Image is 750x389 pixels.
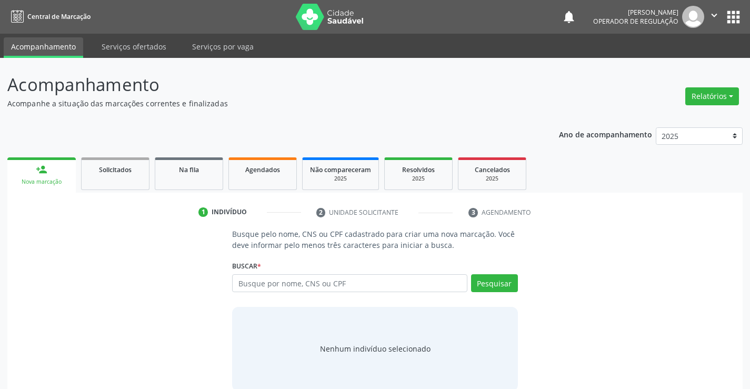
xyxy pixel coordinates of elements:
[185,37,261,56] a: Serviços por vaga
[708,9,720,21] i: 
[320,343,431,354] div: Nenhum indivíduo selecionado
[475,165,510,174] span: Cancelados
[198,207,208,217] div: 1
[724,8,743,26] button: apps
[685,87,739,105] button: Relatórios
[7,72,522,98] p: Acompanhamento
[7,8,91,25] a: Central de Marcação
[212,207,247,217] div: Indivíduo
[245,165,280,174] span: Agendados
[471,274,518,292] button: Pesquisar
[593,17,678,26] span: Operador de regulação
[310,175,371,183] div: 2025
[466,175,518,183] div: 2025
[562,9,576,24] button: notifications
[27,12,91,21] span: Central de Marcação
[94,37,174,56] a: Serviços ofertados
[36,164,47,175] div: person_add
[593,8,678,17] div: [PERSON_NAME]
[559,127,652,141] p: Ano de acompanhamento
[392,175,445,183] div: 2025
[310,165,371,174] span: Não compareceram
[232,228,517,251] p: Busque pelo nome, CNS ou CPF cadastrado para criar uma nova marcação. Você deve informar pelo men...
[232,274,467,292] input: Busque por nome, CNS ou CPF
[232,258,261,274] label: Buscar
[704,6,724,28] button: 
[402,165,435,174] span: Resolvidos
[682,6,704,28] img: img
[15,178,68,186] div: Nova marcação
[179,165,199,174] span: Na fila
[7,98,522,109] p: Acompanhe a situação das marcações correntes e finalizadas
[4,37,83,58] a: Acompanhamento
[99,165,132,174] span: Solicitados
